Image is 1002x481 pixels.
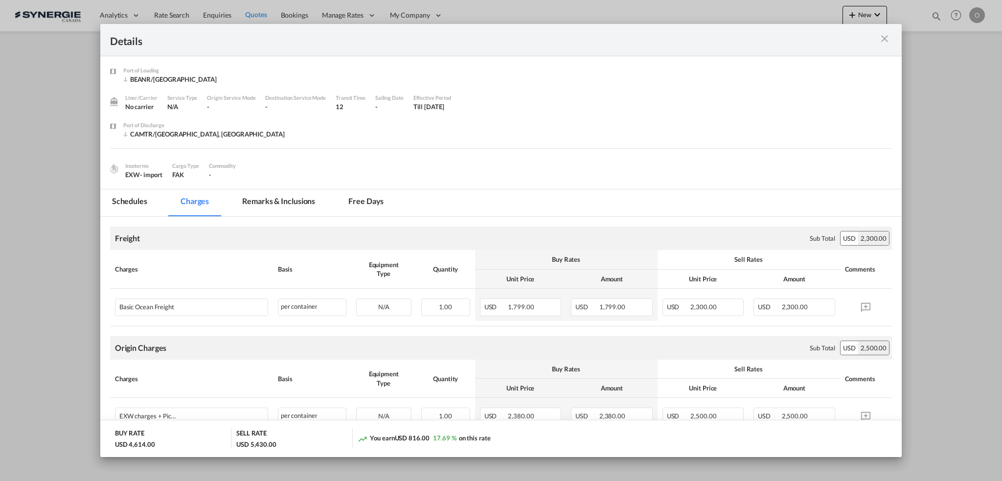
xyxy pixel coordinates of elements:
[115,343,167,353] div: Origin Charges
[439,303,452,311] span: 1.00
[575,412,598,420] span: USD
[125,170,162,179] div: EXW
[566,379,657,398] th: Amount
[480,365,653,373] div: Buy Rates
[230,189,327,216] md-tab-item: Remarks & Inclusions
[782,412,808,420] span: 2,500.00
[662,365,835,373] div: Sell Rates
[265,102,326,111] div: -
[690,303,716,311] span: 2,300.00
[207,93,255,102] div: Origin Service Mode
[658,379,749,398] th: Unit Price
[758,412,780,420] span: USD
[125,102,158,111] div: No carrier
[667,303,689,311] span: USD
[375,93,404,102] div: Sailing Date
[841,231,858,245] div: USD
[167,103,179,111] span: N/A
[375,102,404,111] div: -
[475,379,566,398] th: Unit Price
[413,102,444,111] div: Till 17 Aug 2025
[413,93,451,102] div: Effective Period
[100,189,159,216] md-tab-item: Schedules
[858,231,889,245] div: 2,300.00
[356,369,411,387] div: Equipment Type
[110,34,814,46] div: Details
[575,303,598,311] span: USD
[278,265,346,274] div: Basis
[484,303,507,311] span: USD
[841,341,858,355] div: USD
[123,75,217,84] div: BEANR/Antwerp
[125,161,162,170] div: Incoterms
[356,260,411,278] div: Equipment Type
[782,303,808,311] span: 2,300.00
[278,298,346,316] div: per container
[337,189,395,216] md-tab-item: Free days
[879,33,890,45] md-icon: icon-close m-3 fg-AAA8AD cursor
[508,412,534,420] span: 2,380.00
[599,303,625,311] span: 1,799.00
[810,234,835,243] div: Sub Total
[758,303,780,311] span: USD
[115,265,268,274] div: Charges
[207,102,255,111] div: -
[123,121,285,130] div: Port of Discharge
[140,170,162,179] div: - import
[749,379,840,398] th: Amount
[421,374,470,383] div: Quantity
[599,412,625,420] span: 2,380.00
[358,434,490,444] div: You earn on this rate
[480,255,653,264] div: Buy Rates
[123,66,217,75] div: Port of Loading
[100,189,406,216] md-pagination-wrapper: Use the left and right arrow keys to navigate between tabs
[508,303,534,311] span: 1,799.00
[658,270,749,289] th: Unit Price
[840,250,892,288] th: Comments
[395,434,430,442] span: USD 816.00
[421,265,470,274] div: Quantity
[439,412,452,420] span: 1.00
[378,303,389,311] span: N/A
[265,93,326,102] div: Destination Service Mode
[125,93,158,102] div: Liner/Carrier
[209,161,236,170] div: Commodity
[169,189,221,216] md-tab-item: Charges
[278,374,346,383] div: Basis
[840,360,892,398] th: Comments
[810,344,835,352] div: Sub Total
[115,429,144,440] div: BUY RATE
[172,161,199,170] div: Cargo Type
[119,408,228,420] div: EXW charges + Pick up
[123,130,285,138] div: CAMTR/Montreal, QC
[209,171,211,179] span: -
[278,408,346,425] div: per container
[115,374,268,383] div: Charges
[236,429,267,440] div: SELL RATE
[378,412,389,420] span: N/A
[172,170,199,179] div: FAK
[115,440,155,449] div: USD 4,614.00
[100,24,902,457] md-dialog: Port of Loading ...
[119,299,228,311] div: Basic Ocean Freight
[358,434,367,444] md-icon: icon-trending-up
[336,93,365,102] div: Transit Time
[475,270,566,289] th: Unit Price
[115,233,140,244] div: Freight
[662,255,835,264] div: Sell Rates
[484,412,507,420] span: USD
[690,412,716,420] span: 2,500.00
[236,440,276,449] div: USD 5,430.00
[858,341,889,355] div: 2,500.00
[336,102,365,111] div: 12
[566,270,657,289] th: Amount
[433,434,456,442] span: 17.69 %
[109,163,119,174] img: cargo.png
[667,412,689,420] span: USD
[167,93,198,102] div: Service Type
[749,270,840,289] th: Amount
